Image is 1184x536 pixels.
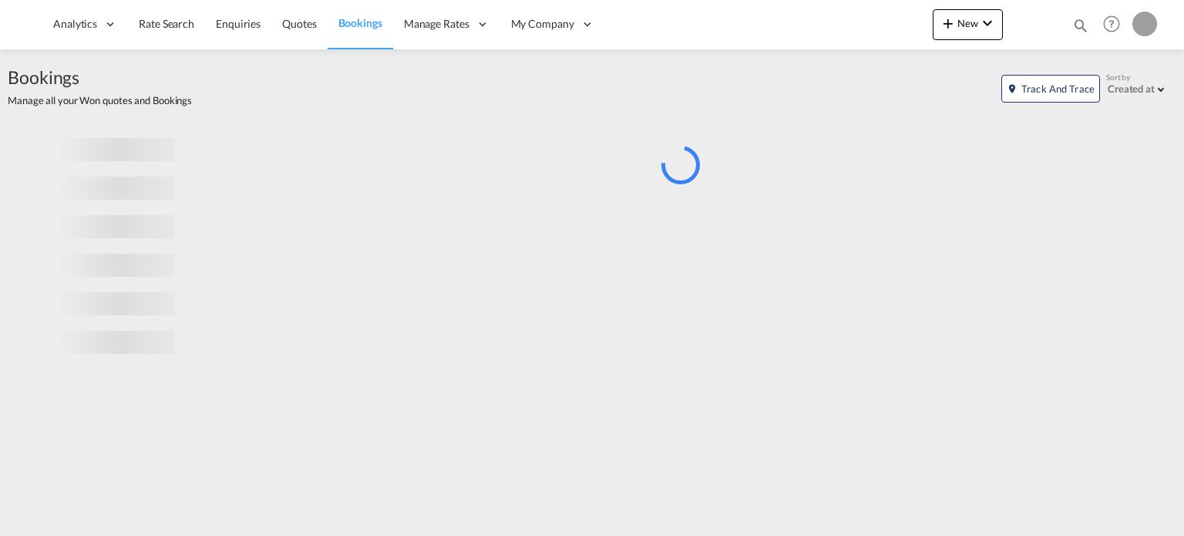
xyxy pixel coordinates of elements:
span: Enquiries [216,17,261,30]
span: Manage Rates [404,16,469,32]
span: Analytics [53,16,97,32]
md-icon: icon-magnify [1072,17,1089,34]
md-icon: icon-map-marker [1007,83,1017,94]
div: Created at [1108,83,1155,95]
span: Bookings [8,65,192,89]
span: Rate Search [139,17,194,30]
div: Help [1098,11,1132,39]
span: My Company [511,16,574,32]
span: Bookings [338,16,382,29]
button: icon-map-markerTrack and Trace [1001,75,1100,103]
span: Quotes [282,17,316,30]
md-icon: icon-chevron-down [978,14,997,32]
span: Sort by [1106,72,1130,83]
span: New [939,17,997,29]
button: icon-plus 400-fgNewicon-chevron-down [933,9,1003,40]
span: Manage all your Won quotes and Bookings [8,93,192,107]
span: Help [1098,11,1125,37]
div: icon-magnify [1072,17,1089,40]
md-icon: icon-plus 400-fg [939,14,957,32]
